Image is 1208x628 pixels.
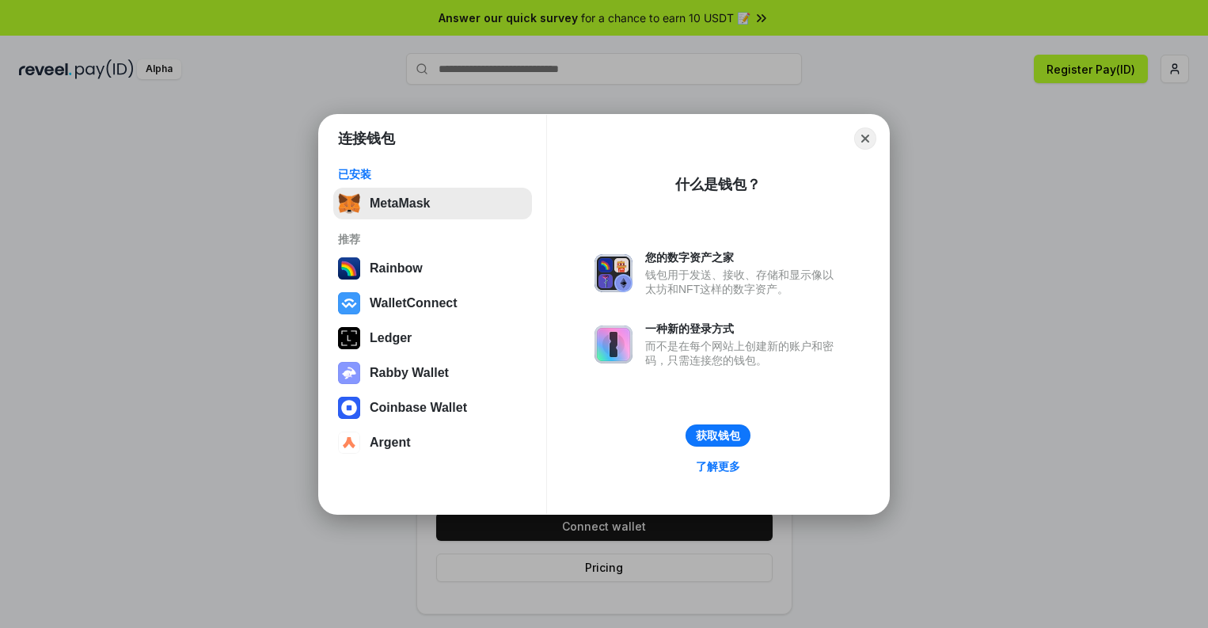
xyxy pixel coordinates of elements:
button: MetaMask [333,188,532,219]
div: 已安装 [338,167,527,181]
button: Coinbase Wallet [333,392,532,424]
img: svg+xml,%3Csvg%20fill%3D%22none%22%20height%3D%2233%22%20viewBox%3D%220%200%2035%2033%22%20width%... [338,192,360,215]
img: svg+xml,%3Csvg%20xmlns%3D%22http%3A%2F%2Fwww.w3.org%2F2000%2Fsvg%22%20fill%3D%22none%22%20viewBox... [595,325,632,363]
button: Close [854,128,876,150]
button: Rabby Wallet [333,357,532,389]
button: Argent [333,427,532,459]
img: svg+xml,%3Csvg%20xmlns%3D%22http%3A%2F%2Fwww.w3.org%2F2000%2Fsvg%22%20width%3D%2228%22%20height%3... [338,327,360,349]
img: svg+xml,%3Csvg%20xmlns%3D%22http%3A%2F%2Fwww.w3.org%2F2000%2Fsvg%22%20fill%3D%22none%22%20viewBox... [338,362,360,384]
div: Rainbow [370,261,423,276]
img: svg+xml,%3Csvg%20xmlns%3D%22http%3A%2F%2Fwww.w3.org%2F2000%2Fsvg%22%20fill%3D%22none%22%20viewBox... [595,254,632,292]
div: 而不是在每个网站上创建新的账户和密码，只需连接您的钱包。 [645,339,841,367]
div: Argent [370,436,411,450]
button: Ledger [333,322,532,354]
img: svg+xml,%3Csvg%20width%3D%2228%22%20height%3D%2228%22%20viewBox%3D%220%200%2028%2028%22%20fill%3D... [338,432,360,454]
button: Rainbow [333,253,532,284]
button: 获取钱包 [686,424,750,447]
div: 什么是钱包？ [675,175,761,194]
img: svg+xml,%3Csvg%20width%3D%2228%22%20height%3D%2228%22%20viewBox%3D%220%200%2028%2028%22%20fill%3D... [338,397,360,419]
div: MetaMask [370,196,430,211]
a: 了解更多 [686,456,750,477]
img: svg+xml,%3Csvg%20width%3D%2228%22%20height%3D%2228%22%20viewBox%3D%220%200%2028%2028%22%20fill%3D... [338,292,360,314]
div: 您的数字资产之家 [645,250,841,265]
button: WalletConnect [333,287,532,319]
div: WalletConnect [370,296,458,310]
div: Ledger [370,331,412,345]
img: svg+xml,%3Csvg%20width%3D%22120%22%20height%3D%22120%22%20viewBox%3D%220%200%20120%20120%22%20fil... [338,257,360,280]
h1: 连接钱包 [338,129,395,148]
div: 获取钱包 [696,428,740,443]
div: Rabby Wallet [370,366,449,380]
div: Coinbase Wallet [370,401,467,415]
div: 一种新的登录方式 [645,322,841,336]
div: 钱包用于发送、接收、存储和显示像以太坊和NFT这样的数字资产。 [645,268,841,296]
div: 推荐 [338,232,527,246]
div: 了解更多 [696,459,740,474]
